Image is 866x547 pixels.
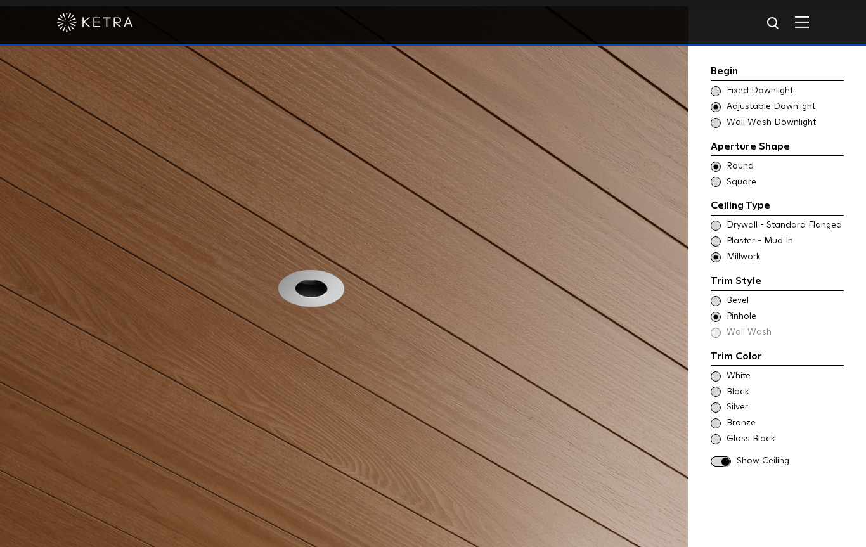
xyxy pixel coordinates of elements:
[727,160,843,173] span: Round
[727,251,843,264] span: Millwork
[711,273,844,291] div: Trim Style
[727,401,843,414] span: Silver
[727,386,843,399] span: Black
[727,433,843,446] span: Gloss Black
[795,16,809,28] img: Hamburger%20Nav.svg
[727,85,843,98] span: Fixed Downlight
[727,101,843,113] span: Adjustable Downlight
[711,349,844,366] div: Trim Color
[727,176,843,189] span: Square
[711,198,844,216] div: Ceiling Type
[737,455,844,468] span: Show Ceiling
[711,63,844,81] div: Begin
[727,311,843,323] span: Pinhole
[727,235,843,248] span: Plaster - Mud In
[727,117,843,129] span: Wall Wash Downlight
[727,417,843,430] span: Bronze
[57,13,133,32] img: ketra-logo-2019-white
[766,16,782,32] img: search icon
[727,370,843,383] span: White
[727,295,843,307] span: Bevel
[727,219,843,232] span: Drywall - Standard Flanged
[711,139,844,157] div: Aperture Shape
